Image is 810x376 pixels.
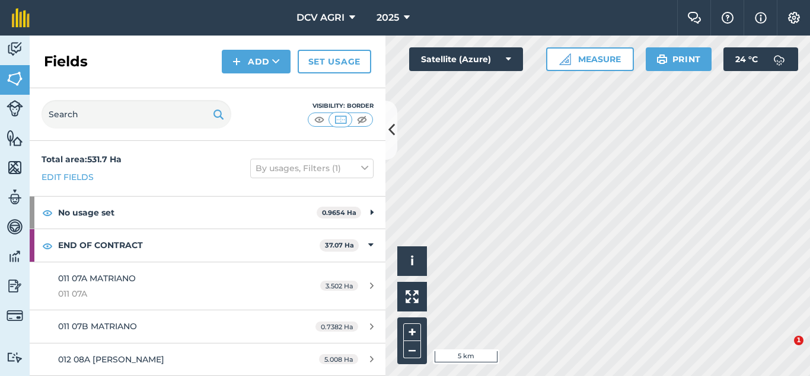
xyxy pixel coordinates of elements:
img: svg+xml;base64,PHN2ZyB4bWxucz0iaHR0cDovL3d3dy53My5vcmcvMjAwMC9zdmciIHdpZHRoPSIxNCIgaGVpZ2h0PSIyNC... [232,54,241,69]
img: svg+xml;base64,PD94bWwgdmVyc2lvbj0iMS4wIiBlbmNvZGluZz0idXRmLTgiPz4KPCEtLSBHZW5lcmF0b3I6IEFkb2JlIE... [7,218,23,236]
h2: Fields [44,52,88,71]
button: Measure [546,47,634,71]
img: svg+xml;base64,PHN2ZyB4bWxucz0iaHR0cDovL3d3dy53My5vcmcvMjAwMC9zdmciIHdpZHRoPSIxNyIgaGVpZ2h0PSIxNy... [755,11,767,25]
span: 3.502 Ha [320,281,358,291]
strong: 0.9654 Ha [322,208,356,217]
input: Search [42,100,231,128]
iframe: Intercom live chat [770,336,798,364]
div: No usage set0.9654 Ha [30,197,385,229]
img: A question mark icon [720,12,735,24]
div: END OF CONTRACT37.07 Ha [30,229,385,261]
span: 5.008 Ha [319,354,358,364]
img: svg+xml;base64,PHN2ZyB4bWxucz0iaHR0cDovL3d3dy53My5vcmcvMjAwMC9zdmciIHdpZHRoPSIxOCIgaGVpZ2h0PSIyNC... [42,239,53,253]
button: By usages, Filters (1) [250,159,374,178]
img: svg+xml;base64,PHN2ZyB4bWxucz0iaHR0cDovL3d3dy53My5vcmcvMjAwMC9zdmciIHdpZHRoPSI1MCIgaGVpZ2h0PSI0MC... [355,114,369,126]
img: svg+xml;base64,PHN2ZyB4bWxucz0iaHR0cDovL3d3dy53My5vcmcvMjAwMC9zdmciIHdpZHRoPSIxOSIgaGVpZ2h0PSIyNC... [656,52,668,66]
button: 24 °C [723,47,798,71]
img: svg+xml;base64,PHN2ZyB4bWxucz0iaHR0cDovL3d3dy53My5vcmcvMjAwMC9zdmciIHdpZHRoPSI1NiIgaGVpZ2h0PSI2MC... [7,129,23,147]
strong: END OF CONTRACT [58,229,320,261]
img: svg+xml;base64,PD94bWwgdmVyc2lvbj0iMS4wIiBlbmNvZGluZz0idXRmLTgiPz4KPCEtLSBHZW5lcmF0b3I6IEFkb2JlIE... [7,352,23,363]
a: Edit fields [42,171,94,184]
span: 24 ° C [735,47,758,71]
img: svg+xml;base64,PHN2ZyB4bWxucz0iaHR0cDovL3d3dy53My5vcmcvMjAwMC9zdmciIHdpZHRoPSIxOSIgaGVpZ2h0PSIyNC... [213,107,224,121]
img: svg+xml;base64,PD94bWwgdmVyc2lvbj0iMS4wIiBlbmNvZGluZz0idXRmLTgiPz4KPCEtLSBHZW5lcmF0b3I6IEFkb2JlIE... [7,307,23,324]
img: svg+xml;base64,PHN2ZyB4bWxucz0iaHR0cDovL3d3dy53My5vcmcvMjAwMC9zdmciIHdpZHRoPSIxOCIgaGVpZ2h0PSIyNC... [42,205,53,220]
img: svg+xml;base64,PHN2ZyB4bWxucz0iaHR0cDovL3d3dy53My5vcmcvMjAwMC9zdmciIHdpZHRoPSI1MCIgaGVpZ2h0PSI0MC... [333,114,348,126]
a: Set usage [298,50,371,73]
img: svg+xml;base64,PD94bWwgdmVyc2lvbj0iMS4wIiBlbmNvZGluZz0idXRmLTgiPz4KPCEtLSBHZW5lcmF0b3I6IEFkb2JlIE... [767,47,791,71]
img: svg+xml;base64,PHN2ZyB4bWxucz0iaHR0cDovL3d3dy53My5vcmcvMjAwMC9zdmciIHdpZHRoPSI1NiIgaGVpZ2h0PSI2MC... [7,70,23,88]
div: Visibility: Border [307,101,374,111]
span: 011 07B MATRIANO [58,321,137,332]
img: svg+xml;base64,PD94bWwgdmVyc2lvbj0iMS4wIiBlbmNvZGluZz0idXRmLTgiPz4KPCEtLSBHZW5lcmF0b3I6IEFkb2JlIE... [7,277,23,295]
img: Two speech bubbles overlapping with the left bubble in the forefront [687,12,701,24]
img: svg+xml;base64,PD94bWwgdmVyc2lvbj0iMS4wIiBlbmNvZGluZz0idXRmLTgiPz4KPCEtLSBHZW5lcmF0b3I6IEFkb2JlIE... [7,188,23,206]
span: 1 [794,336,803,345]
button: + [403,323,421,341]
button: Print [646,47,712,71]
strong: 37.07 Ha [325,241,354,249]
img: Ruler icon [559,53,571,65]
a: 012 08A [PERSON_NAME]5.008 Ha [30,343,385,375]
strong: No usage set [58,197,317,229]
button: i [397,246,427,276]
span: 011 07A MATRIANO [58,273,136,284]
button: Satellite (Azure) [409,47,523,71]
a: 011 07B MATRIANO0.7382 Ha [30,310,385,342]
img: svg+xml;base64,PD94bWwgdmVyc2lvbj0iMS4wIiBlbmNvZGluZz0idXRmLTgiPz4KPCEtLSBHZW5lcmF0b3I6IEFkb2JlIE... [7,40,23,58]
img: svg+xml;base64,PD94bWwgdmVyc2lvbj0iMS4wIiBlbmNvZGluZz0idXRmLTgiPz4KPCEtLSBHZW5lcmF0b3I6IEFkb2JlIE... [7,248,23,265]
a: 011 07A MATRIANO011 07A3.502 Ha [30,262,385,310]
strong: Total area : 531.7 Ha [42,154,122,165]
img: svg+xml;base64,PHN2ZyB4bWxucz0iaHR0cDovL3d3dy53My5vcmcvMjAwMC9zdmciIHdpZHRoPSI1MCIgaGVpZ2h0PSI0MC... [312,114,327,126]
span: DCV AGRI [296,11,345,25]
span: 011 07A [58,287,281,300]
span: 0.7382 Ha [315,322,358,332]
img: Four arrows, one pointing top left, one top right, one bottom right and the last bottom left [406,290,419,303]
button: Add [222,50,291,73]
span: 2025 [377,11,399,25]
img: fieldmargin Logo [12,8,30,27]
img: svg+xml;base64,PD94bWwgdmVyc2lvbj0iMS4wIiBlbmNvZGluZz0idXRmLTgiPz4KPCEtLSBHZW5lcmF0b3I6IEFkb2JlIE... [7,100,23,117]
img: A cog icon [787,12,801,24]
span: 012 08A [PERSON_NAME] [58,354,164,365]
button: – [403,341,421,358]
img: svg+xml;base64,PHN2ZyB4bWxucz0iaHR0cDovL3d3dy53My5vcmcvMjAwMC9zdmciIHdpZHRoPSI1NiIgaGVpZ2h0PSI2MC... [7,159,23,176]
span: i [410,253,414,268]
